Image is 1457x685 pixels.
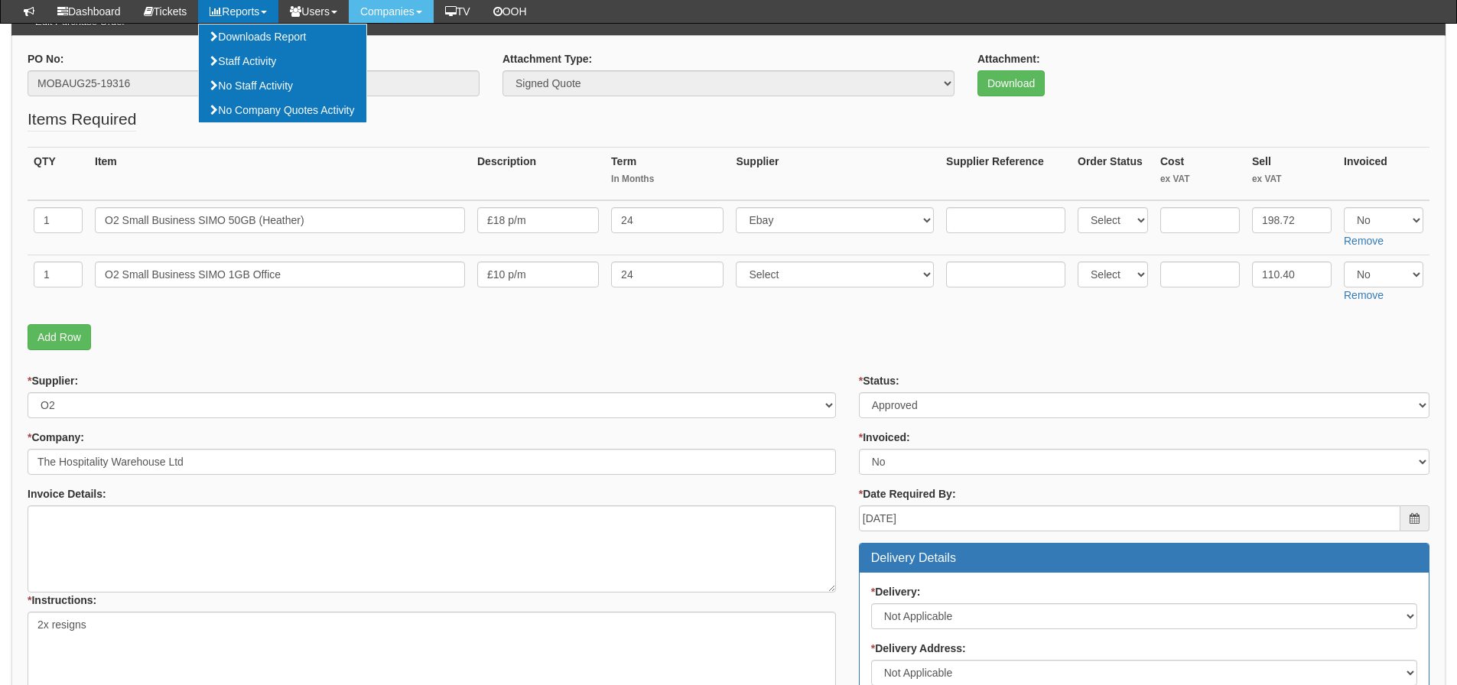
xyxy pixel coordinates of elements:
a: Remove [1344,289,1384,301]
small: ex VAT [1252,173,1332,186]
a: No Company Quotes Activity [199,98,366,122]
th: QTY [28,147,89,200]
label: Status: [859,373,899,388]
a: Add Row [28,324,91,350]
a: Download [977,70,1045,96]
label: Invoice Details: [28,486,106,502]
label: Delivery: [871,584,921,599]
label: Delivery Address: [871,641,966,656]
th: Supplier [730,147,940,200]
small: In Months [611,173,724,186]
th: Term [605,147,730,200]
label: Attachment Type: [502,51,592,67]
th: Order Status [1072,147,1154,200]
label: PO No: [28,51,63,67]
label: Attachment: [977,51,1040,67]
th: Item [89,147,471,200]
a: Downloads Report [199,24,366,49]
a: Remove [1344,235,1384,247]
th: Invoiced [1338,147,1429,200]
a: No Staff Activity [199,73,366,98]
th: Sell [1246,147,1338,200]
th: Supplier Reference [940,147,1072,200]
th: Cost [1154,147,1246,200]
a: Staff Activity [199,49,366,73]
h3: Delivery Details [871,551,1417,565]
label: Company: [28,430,84,445]
legend: Items Required [28,108,136,131]
label: Supplier: [28,373,78,388]
label: Date Required By: [859,486,956,502]
label: Invoiced: [859,430,910,445]
small: ex VAT [1160,173,1240,186]
label: Instructions: [28,592,96,608]
th: Description [471,147,605,200]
